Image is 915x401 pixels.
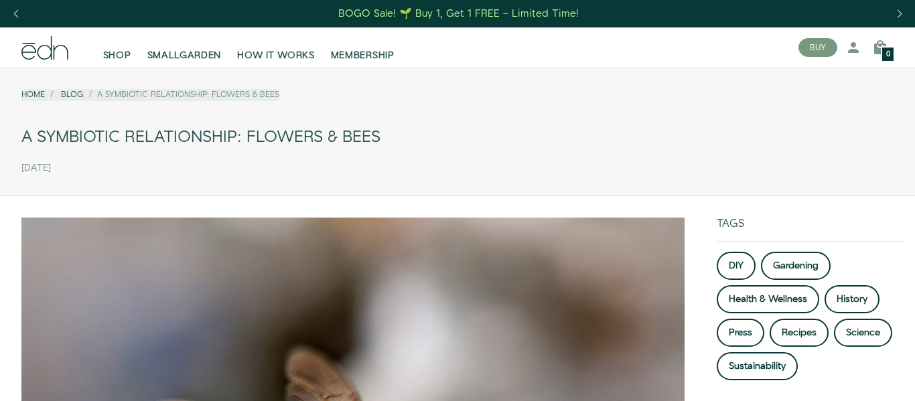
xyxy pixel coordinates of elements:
a: Recipes [770,319,829,347]
a: DIY [717,252,756,280]
div: BOGO Sale! 🌱 Buy 1, Get 1 FREE – Limited Time! [338,7,579,21]
a: BOGO Sale! 🌱 Buy 1, Get 1 FREE – Limited Time! [338,3,581,24]
a: HOW IT WORKS [229,33,322,62]
a: Sustainability [717,352,798,380]
a: Health & Wellness [717,285,819,313]
a: Science [834,319,892,347]
span: HOW IT WORKS [237,49,314,62]
a: Gardening [761,252,831,280]
nav: breadcrumbs [21,89,279,100]
button: BUY [798,38,837,57]
div: Tags [717,218,904,241]
a: History [825,285,879,313]
a: Home [21,89,45,100]
li: A Symbiotic Relationship: Flowers & Bees [84,89,279,100]
time: [DATE] [21,163,51,174]
a: Blog [61,89,84,100]
span: SMALLGARDEN [147,49,222,62]
span: 0 [886,51,890,58]
a: MEMBERSHIP [323,33,403,62]
a: Press [717,319,764,347]
a: SMALLGARDEN [139,33,230,62]
span: MEMBERSHIP [331,49,395,62]
div: A Symbiotic Relationship: Flowers & Bees [21,123,894,153]
a: SHOP [95,33,139,62]
span: SHOP [103,49,131,62]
